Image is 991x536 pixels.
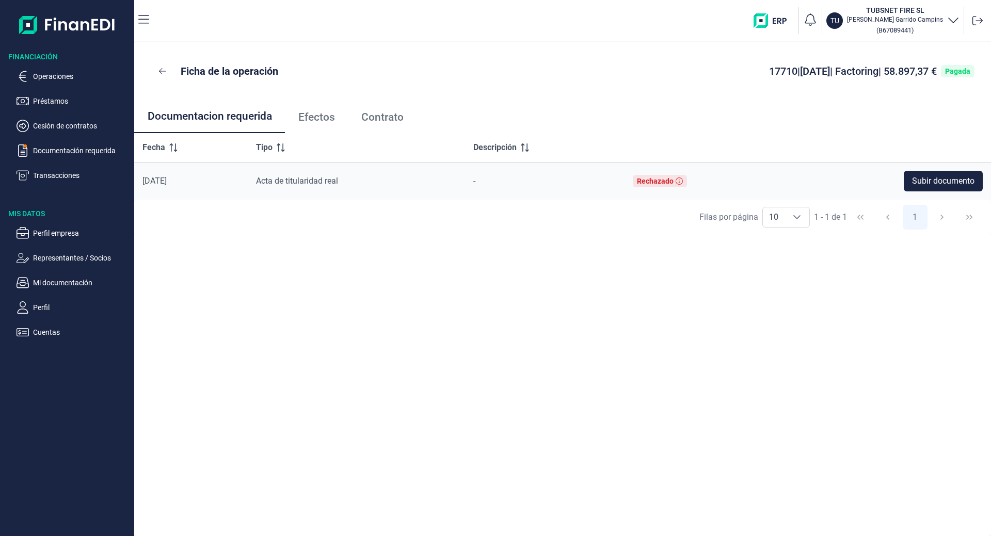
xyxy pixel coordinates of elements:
button: Subir documento [904,171,983,191]
span: Documentacion requerida [148,111,272,122]
span: 17710 | [DATE] | Factoring | 58.897,37 € [769,65,937,77]
button: Page 1 [903,205,928,230]
p: Perfil [33,301,130,314]
span: 10 [763,207,785,227]
span: Contrato [361,112,404,123]
p: Cesión de contratos [33,120,130,132]
p: [PERSON_NAME] Garrido Campins [847,15,943,24]
div: Choose [785,207,809,227]
button: Next Page [930,205,954,230]
small: Copiar cif [876,26,914,34]
span: Efectos [298,112,335,123]
h3: TUBSNET FIRE SL [847,5,943,15]
p: Documentación requerida [33,144,130,157]
p: Perfil empresa [33,227,130,239]
span: 1 - 1 de 1 [814,213,847,221]
span: Descripción [473,141,517,154]
div: Rechazado [637,177,674,185]
button: Cesión de contratos [17,120,130,132]
div: Filas por página [699,211,758,223]
button: Representantes / Socios [17,252,130,264]
button: Documentación requerida [17,144,130,157]
span: Acta de titularidad real [256,176,338,186]
button: Perfil empresa [17,227,130,239]
button: Transacciones [17,169,130,182]
button: Previous Page [875,205,900,230]
p: Operaciones [33,70,130,83]
a: Documentacion requerida [134,100,285,134]
p: Representantes / Socios [33,252,130,264]
button: Préstamos [17,95,130,107]
button: Operaciones [17,70,130,83]
div: [DATE] [142,176,239,186]
a: Contrato [348,100,417,134]
div: Pagada [945,67,970,75]
span: - [473,176,475,186]
button: Last Page [957,205,982,230]
p: Ficha de la operación [181,64,278,78]
p: Transacciones [33,169,130,182]
p: TU [830,15,839,26]
button: First Page [848,205,873,230]
span: Tipo [256,141,273,154]
button: Perfil [17,301,130,314]
button: Mi documentación [17,277,130,289]
button: Cuentas [17,326,130,338]
button: TUTUBSNET FIRE SL[PERSON_NAME] Garrido Campins(B67089441) [826,5,960,36]
p: Préstamos [33,95,130,107]
img: Logo de aplicación [19,8,116,41]
a: Efectos [285,100,348,134]
span: Fecha [142,141,165,154]
span: Subir documento [912,175,974,187]
img: erp [754,13,794,28]
p: Mi documentación [33,277,130,289]
p: Cuentas [33,326,130,338]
